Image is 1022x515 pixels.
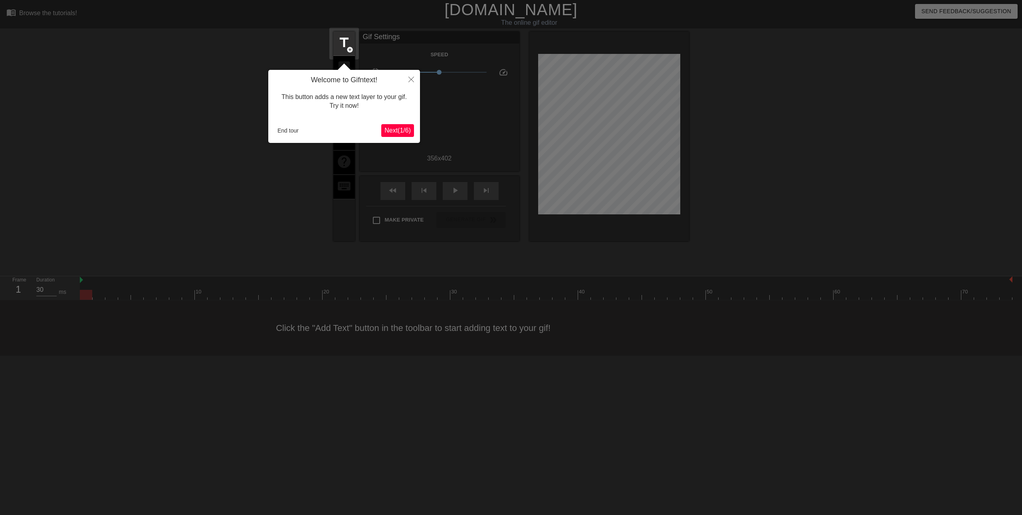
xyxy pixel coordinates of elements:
button: End tour [274,125,302,137]
button: Close [402,70,420,88]
h4: Welcome to Gifntext! [274,76,414,85]
div: This button adds a new text layer to your gif. Try it now! [274,85,414,119]
span: Next ( 1 / 6 ) [384,127,411,134]
button: Next [381,124,414,137]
